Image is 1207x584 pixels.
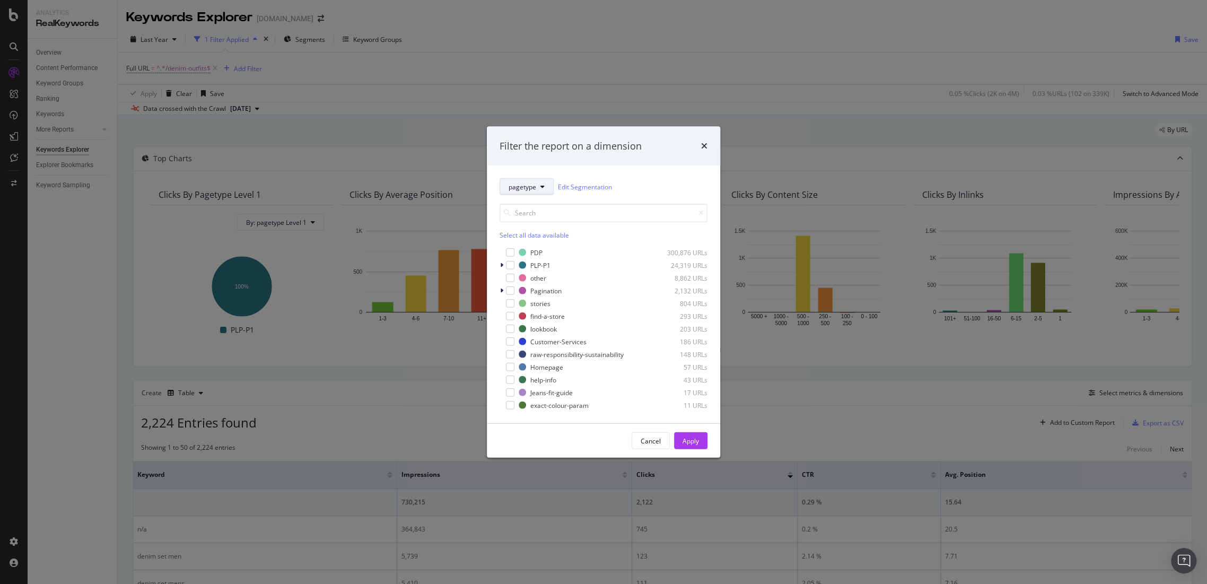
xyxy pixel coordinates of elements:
div: Apply [683,436,699,445]
div: 2,132 URLs [655,286,707,295]
div: exact-colour-param [530,400,589,409]
div: lookbook [530,324,557,333]
div: 203 URLs [655,324,707,333]
div: 300,876 URLs [655,248,707,257]
div: Jeans-fit-guide [530,388,573,397]
div: times [701,139,707,153]
div: 57 URLs [655,362,707,371]
div: 43 URLs [655,375,707,384]
div: Customer-Services [530,337,587,346]
button: Apply [674,432,707,449]
div: help-info [530,375,556,384]
div: Select all data available [500,231,707,240]
div: PLP-P1 [530,260,550,269]
div: Homepage [530,362,563,371]
div: 293 URLs [655,311,707,320]
div: 8,862 URLs [655,273,707,282]
div: 148 URLs [655,350,707,359]
div: Pagination [530,286,562,295]
div: Filter the report on a dimension [500,139,642,153]
div: 24,319 URLs [655,260,707,269]
button: pagetype [500,178,554,195]
div: Cancel [641,436,661,445]
div: 17 URLs [655,388,707,397]
div: 186 URLs [655,337,707,346]
div: raw-responsibility-sustainability [530,350,624,359]
button: Cancel [632,432,670,449]
div: stories [530,299,550,308]
div: find-a-store [530,311,565,320]
div: PDP [530,248,543,257]
span: pagetype [509,182,536,191]
div: 804 URLs [655,299,707,308]
div: other [530,273,546,282]
div: Open Intercom Messenger [1171,548,1196,573]
a: Edit Segmentation [558,181,612,192]
div: 11 URLs [655,400,707,409]
input: Search [500,204,707,222]
div: modal [487,126,720,458]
